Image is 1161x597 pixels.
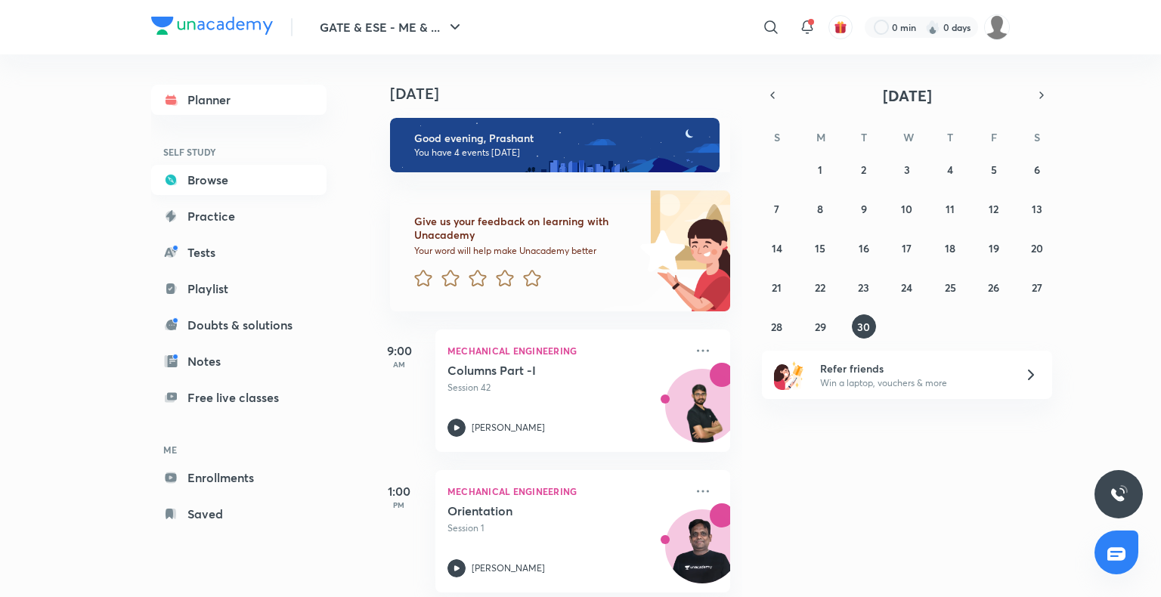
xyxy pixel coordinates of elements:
button: September 12, 2025 [982,196,1006,221]
abbr: September 4, 2025 [947,162,953,177]
button: avatar [828,15,853,39]
h5: 9:00 [369,342,429,360]
abbr: September 15, 2025 [815,241,825,255]
p: You have 4 events [DATE] [414,147,706,159]
a: Practice [151,201,327,231]
abbr: Tuesday [861,130,867,144]
a: Planner [151,85,327,115]
button: September 26, 2025 [982,275,1006,299]
a: Playlist [151,274,327,304]
abbr: September 30, 2025 [857,320,870,334]
a: Doubts & solutions [151,310,327,340]
h6: Refer friends [820,360,1006,376]
abbr: Monday [816,130,825,144]
abbr: Wednesday [903,130,914,144]
abbr: Saturday [1034,130,1040,144]
img: Avatar [666,518,738,590]
button: September 25, 2025 [938,275,962,299]
abbr: Thursday [947,130,953,144]
button: GATE & ESE - ME & ... [311,12,473,42]
button: September 7, 2025 [765,196,789,221]
a: Saved [151,499,327,529]
abbr: September 2, 2025 [861,162,866,177]
img: referral [774,360,804,390]
abbr: September 29, 2025 [815,320,826,334]
p: Your word will help make Unacademy better [414,245,635,257]
button: September 17, 2025 [895,236,919,260]
abbr: September 13, 2025 [1032,202,1042,216]
img: avatar [834,20,847,34]
button: September 2, 2025 [852,157,876,181]
abbr: September 25, 2025 [945,280,956,295]
abbr: September 26, 2025 [988,280,999,295]
abbr: September 19, 2025 [989,241,999,255]
button: September 10, 2025 [895,196,919,221]
button: September 11, 2025 [938,196,962,221]
a: Free live classes [151,382,327,413]
button: September 27, 2025 [1025,275,1049,299]
abbr: September 21, 2025 [772,280,782,295]
img: streak [925,20,940,35]
a: Browse [151,165,327,195]
abbr: September 16, 2025 [859,241,869,255]
button: September 6, 2025 [1025,157,1049,181]
p: Session 1 [447,521,685,535]
img: evening [390,118,720,172]
h5: Columns Part -I [447,363,636,378]
button: September 13, 2025 [1025,196,1049,221]
button: September 8, 2025 [808,196,832,221]
button: September 20, 2025 [1025,236,1049,260]
img: Avatar [666,377,738,450]
abbr: September 9, 2025 [861,202,867,216]
abbr: Friday [991,130,997,144]
abbr: September 1, 2025 [818,162,822,177]
abbr: September 22, 2025 [815,280,825,295]
img: feedback_image [589,190,730,311]
abbr: September 11, 2025 [946,202,955,216]
a: Enrollments [151,462,327,493]
button: September 5, 2025 [982,157,1006,181]
a: Tests [151,237,327,268]
h5: 1:00 [369,482,429,500]
abbr: September 3, 2025 [904,162,910,177]
button: September 1, 2025 [808,157,832,181]
h6: SELF STUDY [151,139,327,165]
abbr: September 5, 2025 [991,162,997,177]
a: Notes [151,346,327,376]
button: September 18, 2025 [938,236,962,260]
abbr: September 20, 2025 [1031,241,1043,255]
abbr: September 7, 2025 [774,202,779,216]
h4: [DATE] [390,85,745,103]
abbr: September 12, 2025 [989,202,998,216]
button: September 22, 2025 [808,275,832,299]
button: September 29, 2025 [808,314,832,339]
button: September 24, 2025 [895,275,919,299]
p: PM [369,500,429,509]
p: Win a laptop, vouchers & more [820,376,1006,390]
button: [DATE] [783,85,1031,106]
abbr: September 23, 2025 [858,280,869,295]
abbr: September 17, 2025 [902,241,912,255]
button: September 28, 2025 [765,314,789,339]
button: September 9, 2025 [852,196,876,221]
abbr: September 24, 2025 [901,280,912,295]
abbr: September 10, 2025 [901,202,912,216]
h6: ME [151,437,327,462]
h5: Orientation [447,503,636,518]
p: Mechanical Engineering [447,482,685,500]
span: [DATE] [883,85,932,106]
button: September 30, 2025 [852,314,876,339]
h6: Give us your feedback on learning with Unacademy [414,215,635,242]
img: ttu [1110,485,1128,503]
img: Company Logo [151,17,273,35]
p: [PERSON_NAME] [472,421,545,435]
abbr: September 14, 2025 [772,241,782,255]
button: September 23, 2025 [852,275,876,299]
abbr: September 27, 2025 [1032,280,1042,295]
abbr: Sunday [774,130,780,144]
p: [PERSON_NAME] [472,561,545,575]
button: September 4, 2025 [938,157,962,181]
abbr: September 28, 2025 [771,320,782,334]
button: September 21, 2025 [765,275,789,299]
h6: Good evening, Prashant [414,131,706,145]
